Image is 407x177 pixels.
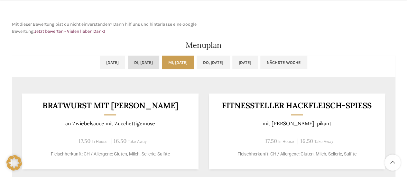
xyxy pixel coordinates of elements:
span: 17.50 [265,137,277,145]
a: Do, [DATE] [197,56,230,69]
p: an Zwiebelsauce mit Zucchettigemüse [30,120,190,127]
span: 16.50 [114,137,126,145]
a: Scroll to top button [384,155,401,171]
a: Mi, [DATE] [162,56,194,69]
a: Jetzt bewerten - Vielen lieben Dank! [34,29,105,34]
h3: Bratwurst mit [PERSON_NAME] [30,102,190,110]
p: Fleischherkunft: CH / Allergene: Gluten, Milch, Sellerie, Sulfite [30,151,190,157]
p: Mit dieser Bewertung bist du nicht einverstanden? Dann hilf uns und hinterlasse eine Google Bewer... [12,21,200,35]
h2: Menuplan [12,41,395,49]
span: Take-Away [314,139,333,144]
span: In-House [92,139,107,144]
h3: Fitnessteller Hackfleisch-Spiess [217,102,377,110]
a: Di, [DATE] [128,56,159,69]
a: Nächste Woche [260,56,307,69]
span: 17.50 [79,137,90,145]
a: [DATE] [100,56,125,69]
span: Take-Away [128,139,147,144]
span: 16.50 [300,137,313,145]
p: Fleischherkunft: CH / Allergene: Gluten, Milch, Sellerie, Sulfite [217,151,377,157]
span: In-House [278,139,294,144]
p: mit [PERSON_NAME], pikant [217,120,377,127]
a: [DATE] [232,56,258,69]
